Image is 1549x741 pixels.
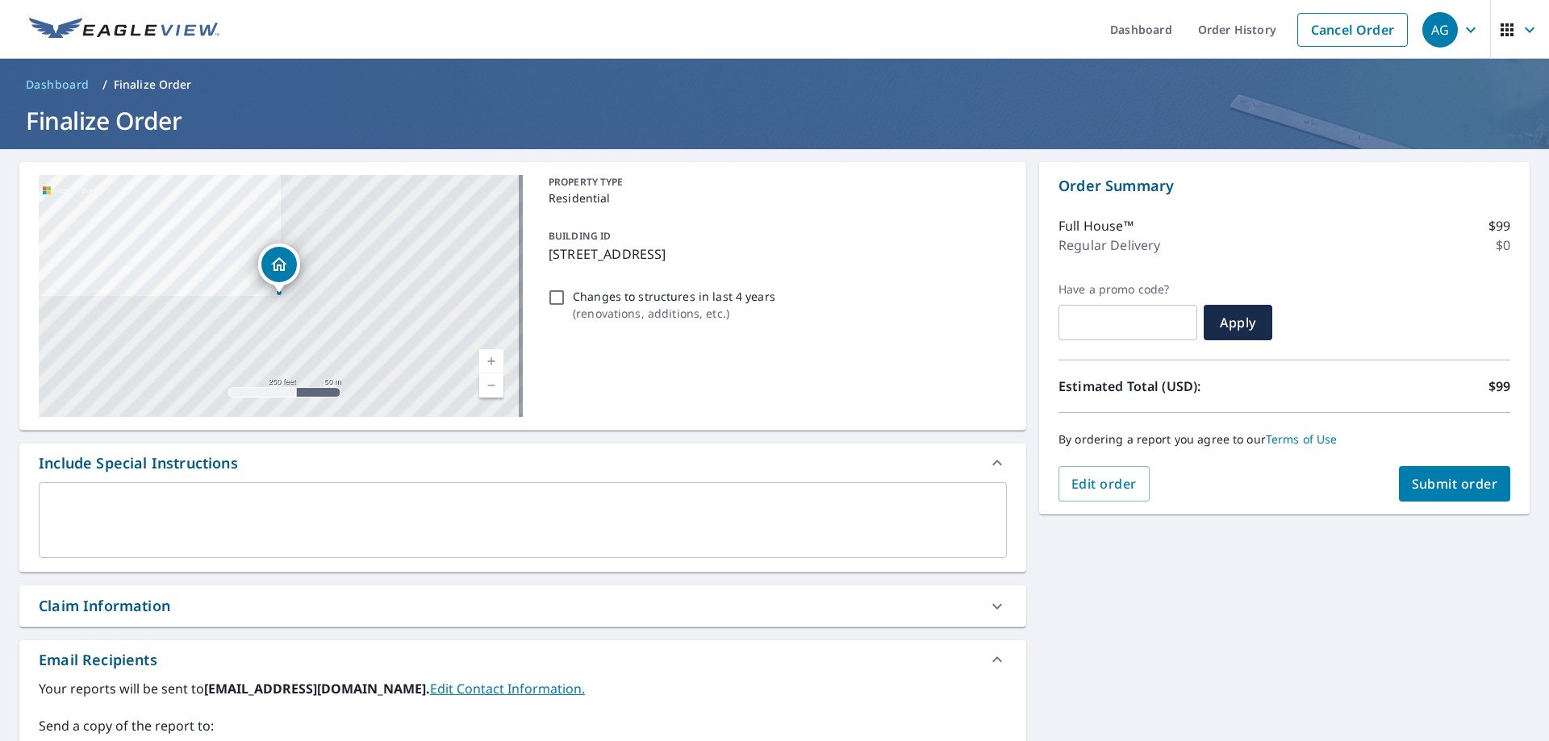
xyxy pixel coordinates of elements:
[1297,13,1408,47] a: Cancel Order
[29,18,219,42] img: EV Logo
[1488,216,1510,235] p: $99
[1058,377,1284,396] p: Estimated Total (USD):
[1058,175,1510,197] p: Order Summary
[1488,377,1510,396] p: $99
[549,244,1000,264] p: [STREET_ADDRESS]
[479,349,503,373] a: Current Level 17, Zoom In
[114,77,192,93] p: Finalize Order
[19,104,1530,137] h1: Finalize Order
[204,680,430,697] b: [EMAIL_ADDRESS][DOMAIN_NAME].
[26,77,90,93] span: Dashboard
[19,640,1026,679] div: Email Recipients
[19,443,1026,482] div: Include Special Instructions
[1422,12,1458,48] div: AG
[19,72,1530,98] nav: breadcrumb
[573,305,775,322] p: ( renovations, additions, etc. )
[1058,282,1197,297] label: Have a promo code?
[479,373,503,398] a: Current Level 17, Zoom Out
[39,595,170,617] div: Claim Information
[39,716,1007,735] label: Send a copy of the report to:
[39,452,238,474] div: Include Special Instructions
[1071,475,1137,493] span: Edit order
[549,189,1000,206] p: Residential
[19,585,1026,627] div: Claim Information
[1217,314,1259,331] span: Apply
[430,680,585,697] a: EditContactInfo
[1058,216,1134,235] p: Full House™
[39,649,157,671] div: Email Recipients
[1058,466,1150,502] button: Edit order
[1399,466,1511,502] button: Submit order
[1058,235,1160,255] p: Regular Delivery
[102,75,107,94] li: /
[1204,305,1272,340] button: Apply
[1496,235,1510,255] p: $0
[549,175,1000,189] p: PROPERTY TYPE
[1412,475,1498,493] span: Submit order
[19,72,96,98] a: Dashboard
[573,288,775,305] p: Changes to structures in last 4 years
[258,244,300,293] div: Dropped pin, building 1, Residential property, 6093 S Tibet St Aurora, CO 80015
[39,679,1007,698] label: Your reports will be sent to
[1266,431,1338,447] a: Terms of Use
[549,229,611,243] p: BUILDING ID
[1058,432,1510,447] p: By ordering a report you agree to our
